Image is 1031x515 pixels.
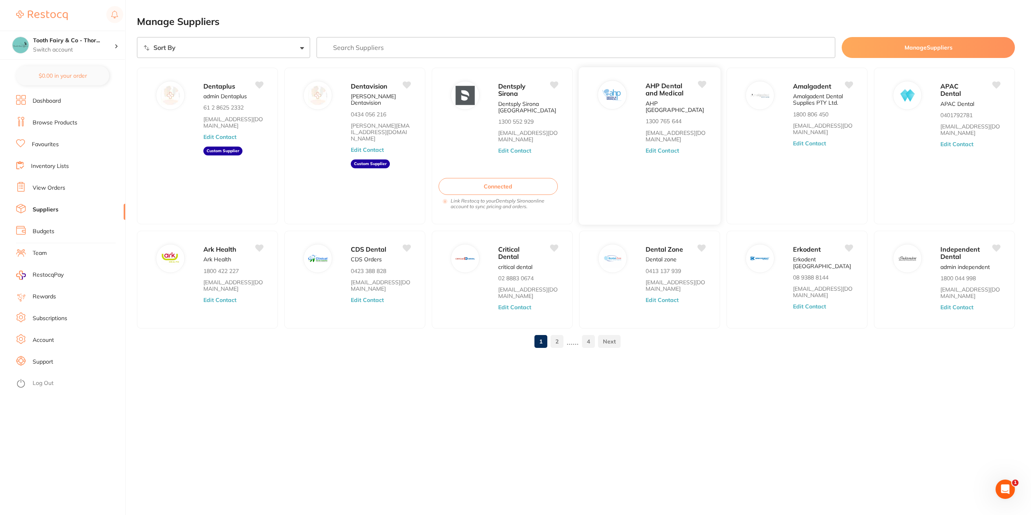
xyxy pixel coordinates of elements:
span: Dentaplus [203,82,235,90]
img: Dentaplus [161,86,180,105]
span: Amalgadent [793,82,831,90]
p: critical dental [498,264,532,270]
a: Subscriptions [33,314,67,323]
span: Independent Dental [940,245,980,261]
img: Tooth Fairy & Co - Thornlands [12,37,29,53]
a: 4 [582,333,595,350]
p: Switch account [33,46,114,54]
button: Edit Contact [646,147,679,154]
aside: Custom Supplier [351,159,390,168]
a: Support [33,358,53,366]
a: 1 [534,333,547,350]
span: Dentsply Sirona [498,82,526,97]
a: [EMAIL_ADDRESS][DOMAIN_NAME] [940,123,1000,136]
a: [EMAIL_ADDRESS][DOMAIN_NAME] [203,116,263,129]
button: Log Out [16,377,123,390]
img: APAC Dental [898,86,917,105]
p: 1800 044 998 [940,275,976,281]
button: Edit Contact [498,147,531,154]
a: [EMAIL_ADDRESS][DOMAIN_NAME] [940,286,1000,299]
img: CDS Dental [308,249,327,268]
img: Erkodent [750,249,770,268]
a: [EMAIL_ADDRESS][DOMAIN_NAME] [498,286,558,299]
img: Restocq Logo [16,10,68,20]
span: Ark Health [203,245,236,253]
p: [PERSON_NAME] Dentavision [351,93,410,106]
span: Dentavision [351,82,387,90]
img: RestocqPay [16,271,26,280]
p: Ark Health [203,256,231,263]
button: Edit Contact [793,303,826,310]
a: Team [33,249,47,257]
a: Browse Products [33,119,77,127]
span: AHP Dental and Medical [646,81,683,97]
h2: Manage Suppliers [137,16,1015,27]
img: Amalgadent [750,86,770,105]
a: 2 [551,333,563,350]
a: [EMAIL_ADDRESS][DOMAIN_NAME] [203,279,263,292]
a: Log Out [33,379,54,387]
button: Edit Contact [203,134,236,140]
p: admin independent [940,264,990,270]
a: RestocqPay [16,271,64,280]
img: Critical Dental [455,249,475,268]
a: [EMAIL_ADDRESS][DOMAIN_NAME] [793,122,853,135]
p: Erkodent [GEOGRAPHIC_DATA] [793,256,853,269]
a: [EMAIL_ADDRESS][DOMAIN_NAME] [646,130,706,143]
button: Edit Contact [203,297,236,303]
p: 61 2 8625 2332 [203,104,244,111]
img: Independent Dental [898,249,917,268]
span: Erkodent [793,245,821,253]
h4: Tooth Fairy & Co - Thornlands [33,37,114,45]
i: Link Restocq to your Dentsply Sirona online account to sync pricing and orders. [451,198,562,209]
p: 0401792781 [940,112,973,118]
p: ...... [567,337,579,346]
p: Dentsply Sirona [GEOGRAPHIC_DATA] [498,101,558,114]
img: Dentsply Sirona [455,86,475,105]
input: Search Suppliers [317,37,836,58]
p: AHP [GEOGRAPHIC_DATA] [646,100,706,114]
p: 1800 806 450 [793,111,828,118]
a: [PERSON_NAME][EMAIL_ADDRESS][DOMAIN_NAME] [351,122,410,142]
img: Dentavision [308,86,327,105]
a: Budgets [33,228,54,236]
span: Dental Zone [646,245,683,253]
p: 0423 388 828 [351,268,386,274]
iframe: Intercom live chat [996,480,1015,499]
button: Edit Contact [498,304,531,310]
span: APAC Dental [940,82,961,97]
button: Connected [439,178,558,195]
a: View Orders [33,184,65,192]
p: CDS Orders [351,256,382,263]
p: 08 9388 8144 [793,274,828,281]
button: Edit Contact [351,147,384,153]
a: [EMAIL_ADDRESS][DOMAIN_NAME] [793,285,853,298]
p: 02 8883 0674 [498,275,534,281]
button: Edit Contact [793,140,826,147]
button: Edit Contact [351,297,384,303]
button: Edit Contact [940,304,973,310]
p: Dental zone [646,256,677,263]
p: 1800 422 227 [203,268,239,274]
a: [EMAIL_ADDRESS][DOMAIN_NAME] [646,279,705,292]
button: Edit Contact [646,297,679,303]
button: Edit Contact [940,141,973,147]
a: Restocq Logo [16,6,68,25]
span: 1 [1012,480,1019,486]
a: [EMAIL_ADDRESS][DOMAIN_NAME] [498,130,558,143]
a: Dashboard [33,97,61,105]
span: Critical Dental [498,245,520,261]
p: APAC Dental [940,101,974,107]
aside: Custom Supplier [203,147,242,155]
button: $0.00 in your order [16,66,109,85]
span: CDS Dental [351,245,386,253]
button: ManageSuppliers [842,37,1015,58]
p: 1300 765 644 [646,118,681,124]
img: Ark Health [161,249,180,268]
p: 0434 056 216 [351,111,386,118]
p: 1300 552 929 [498,118,534,125]
p: 0413 137 939 [646,268,681,274]
a: Inventory Lists [31,162,69,170]
a: Rewards [33,293,56,301]
a: Account [33,336,54,344]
